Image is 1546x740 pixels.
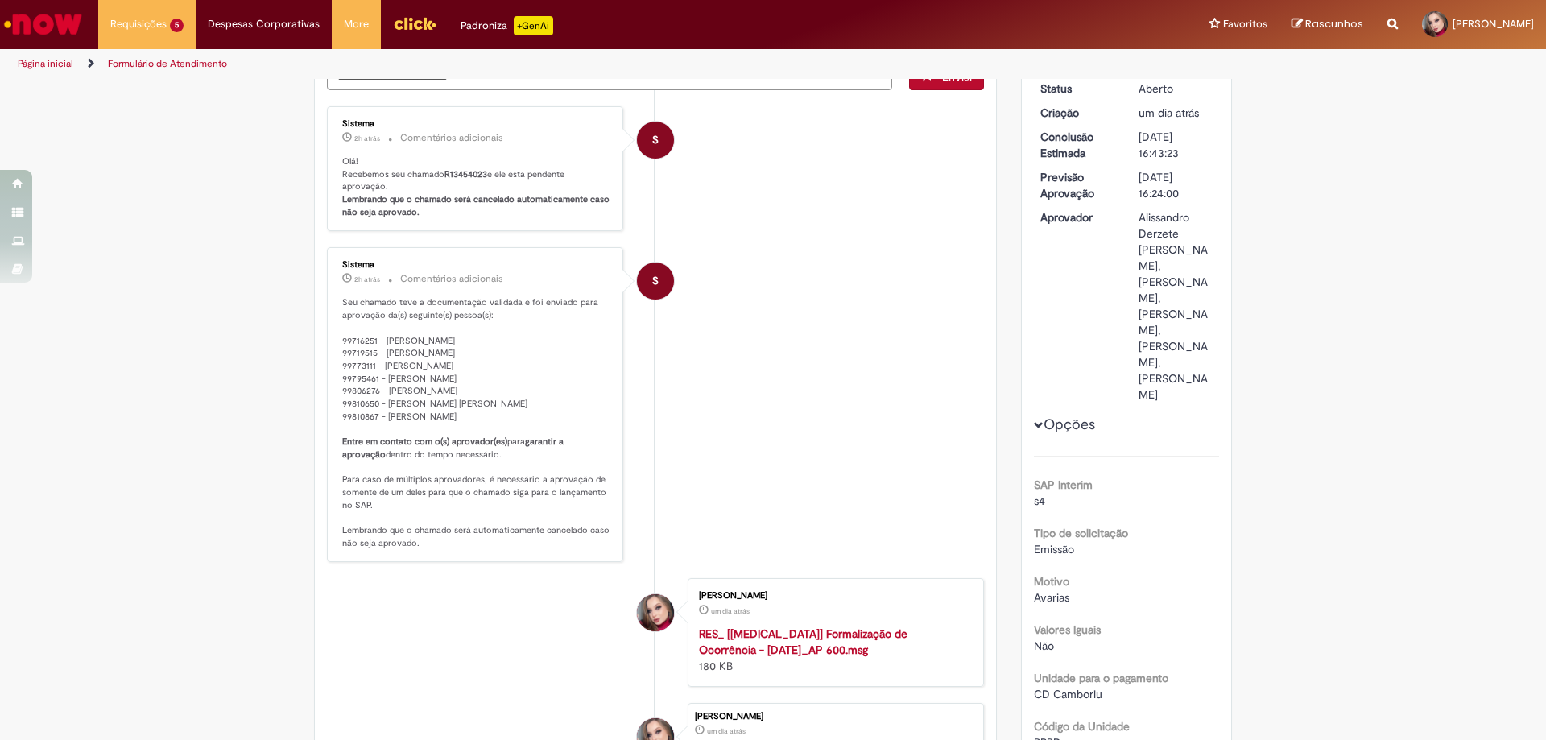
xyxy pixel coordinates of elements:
time: 27/08/2025 17:43:19 [1139,105,1199,120]
b: Entre em contato com o(s) aprovador(es) [342,436,507,448]
span: um dia atrás [711,606,750,616]
b: Unidade para o pagamento [1034,671,1168,685]
span: [PERSON_NAME] [1453,17,1534,31]
time: 28/08/2025 15:24:12 [354,134,380,143]
p: Seu chamado teve a documentação validada e foi enviado para aprovação da(s) seguinte(s) pessoa(s)... [342,296,610,549]
div: [PERSON_NAME] [699,591,967,601]
dt: Criação [1028,105,1127,121]
span: 5 [170,19,184,32]
div: 27/08/2025 17:43:19 [1139,105,1213,121]
span: 2h atrás [354,275,380,284]
div: Sistema [342,260,610,270]
dt: Previsão Aprovação [1028,169,1127,201]
span: Despesas Corporativas [208,16,320,32]
span: More [344,16,369,32]
b: Valores Iguais [1034,622,1101,637]
span: Enviar [942,69,973,84]
p: Olá! Recebemos seu chamado e ele esta pendente aprovação. [342,155,610,219]
ul: Trilhas de página [12,49,1019,79]
time: 27/08/2025 17:43:15 [711,606,750,616]
span: Rascunhos [1305,16,1363,31]
div: Padroniza [461,16,553,35]
span: um dia atrás [1139,105,1199,120]
p: +GenAi [514,16,553,35]
span: S [652,121,659,159]
dt: Status [1028,81,1127,97]
small: Comentários adicionais [400,272,503,286]
span: Requisições [110,16,167,32]
div: Sistema [342,119,610,129]
b: Código da Unidade [1034,719,1130,734]
div: [PERSON_NAME] [695,712,975,721]
time: 28/08/2025 15:24:03 [354,275,380,284]
a: RES_ [[MEDICAL_DATA]] Formalização de Ocorrência - [DATE]_AP 600.msg [699,626,907,657]
span: s4 [1034,494,1045,508]
div: [DATE] 16:43:23 [1139,129,1213,161]
a: Formulário de Atendimento [108,57,227,70]
span: Favoritos [1223,16,1267,32]
div: System [637,122,674,159]
div: [DATE] 16:24:00 [1139,169,1213,201]
div: System [637,263,674,300]
b: SAP Interim [1034,477,1093,492]
span: 2h atrás [354,134,380,143]
b: R13454023 [444,168,487,180]
time: 27/08/2025 17:43:19 [707,726,746,736]
span: Emissão [1034,542,1074,556]
dt: Aprovador [1028,209,1127,225]
img: click_logo_yellow_360x200.png [393,11,436,35]
a: Rascunhos [1292,17,1363,32]
div: Alissandro Derzete [PERSON_NAME], [PERSON_NAME], [PERSON_NAME], [PERSON_NAME], [PERSON_NAME] [1139,209,1213,403]
b: Motivo [1034,574,1069,589]
span: Avarias [1034,590,1069,605]
small: Comentários adicionais [400,131,503,145]
span: um dia atrás [707,726,746,736]
span: S [652,262,659,300]
div: Aberto [1139,81,1213,97]
dt: Conclusão Estimada [1028,129,1127,161]
div: Luiza Dos Santos Dexheimer [637,594,674,631]
a: Página inicial [18,57,73,70]
span: CD Camboriu [1034,687,1102,701]
b: Tipo de solicitação [1034,526,1128,540]
b: garantir a aprovação [342,436,566,461]
span: Não [1034,639,1054,653]
img: ServiceNow [2,8,85,40]
b: Lembrando que o chamado será cancelado automaticamente caso não seja aprovado. [342,193,612,218]
div: 180 KB [699,626,967,674]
